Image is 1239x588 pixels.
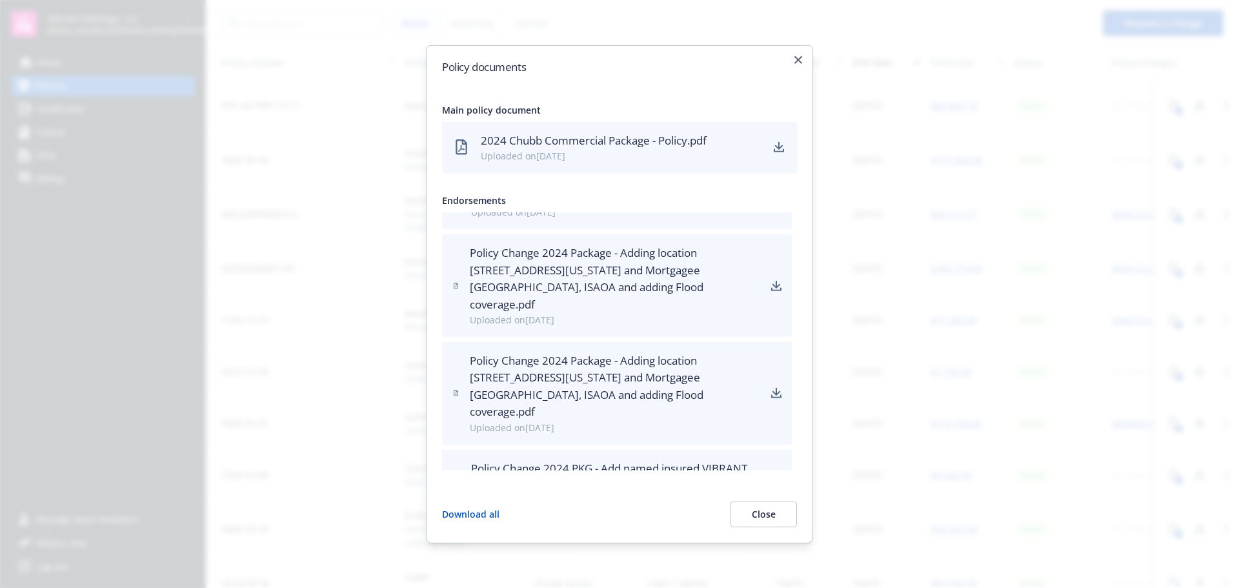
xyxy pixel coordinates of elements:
[481,132,761,148] div: 2024 Chubb Commercial Package - Policy.pdf
[470,420,761,434] div: Uploaded on [DATE]
[442,194,797,207] div: Endorsements
[771,278,781,293] a: download
[471,205,761,219] div: Uploaded on [DATE]
[771,139,787,155] a: download
[470,352,761,421] div: Policy Change 2024 Package - Adding location [STREET_ADDRESS][US_STATE] and Mortgagee [GEOGRAPHIC...
[481,149,761,163] div: Uploaded on [DATE]
[471,460,761,511] div: Policy Change 2024 PKG - Add named insured VIBRANT AMERICA,LLC, VIBRANT GENOMICS,LLC and VIBRANT ...
[442,103,797,116] div: Main policy document
[470,313,761,327] div: Uploaded on [DATE]
[470,245,761,313] div: Policy Change 2024 Package - Adding location [STREET_ADDRESS][US_STATE] and Mortgagee [GEOGRAPHIC...
[442,502,499,527] button: Download all
[442,61,797,72] h2: Policy documents
[771,385,781,401] a: download
[730,502,797,527] button: Close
